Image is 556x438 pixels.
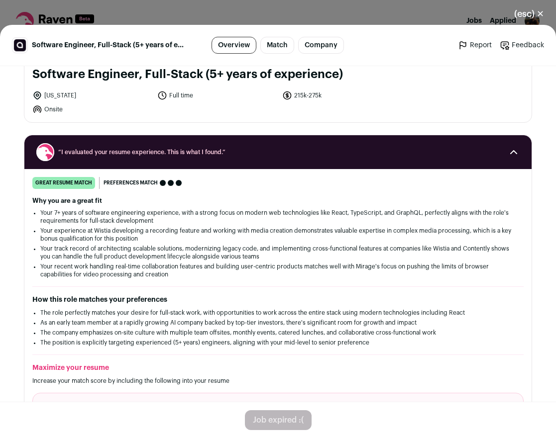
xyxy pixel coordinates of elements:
p: Increase your match score by including the following into your resume [32,377,524,385]
a: Company [298,37,344,54]
li: Your experience at Wistia developing a recording feature and working with media creation demonstr... [40,227,516,243]
h2: Why you are a great fit [32,197,524,205]
img: d80945c425bf7196439264658cca8d8d3426b8907de5e455ce431d0b12c1a8ad.png [12,38,27,53]
li: Your 7+ years of software engineering experience, with a strong focus on modern web technologies ... [40,209,516,225]
a: Overview [212,37,256,54]
h1: Software Engineer, Full-Stack (5+ years of experience) [32,67,524,83]
span: Software Engineer, Full-Stack (5+ years of experience) [32,40,184,50]
li: Your track record of architecting scalable solutions, modernizing legacy code, and implementing c... [40,245,516,261]
h2: Maximize your resume [32,363,524,373]
li: [US_STATE] [32,90,151,100]
li: 215k-275k [282,90,401,100]
button: Close modal [502,3,556,25]
a: Report [458,40,492,50]
a: Match [260,37,294,54]
li: The position is explicitly targeting experienced (5+ years) engineers, aligning with your mid-lev... [40,339,516,347]
span: “I evaluated your resume experience. This is what I found.” [58,148,498,156]
li: Your recent work handling real-time collaboration features and building user-centric products mat... [40,263,516,278]
div: great resume match [32,177,95,189]
span: Preferences match [104,178,158,188]
li: The role perfectly matches your desire for full-stack work, with opportunities to work across the... [40,309,516,317]
li: As an early team member at a rapidly growing AI company backed by top-tier investors, there's sig... [40,319,516,327]
h2: How this role matches your preferences [32,295,524,305]
li: Onsite [32,104,151,114]
li: The company emphasizes on-site culture with multiple team offsites, monthly events, catered lunch... [40,329,516,337]
li: Full time [157,90,276,100]
a: Feedback [500,40,544,50]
